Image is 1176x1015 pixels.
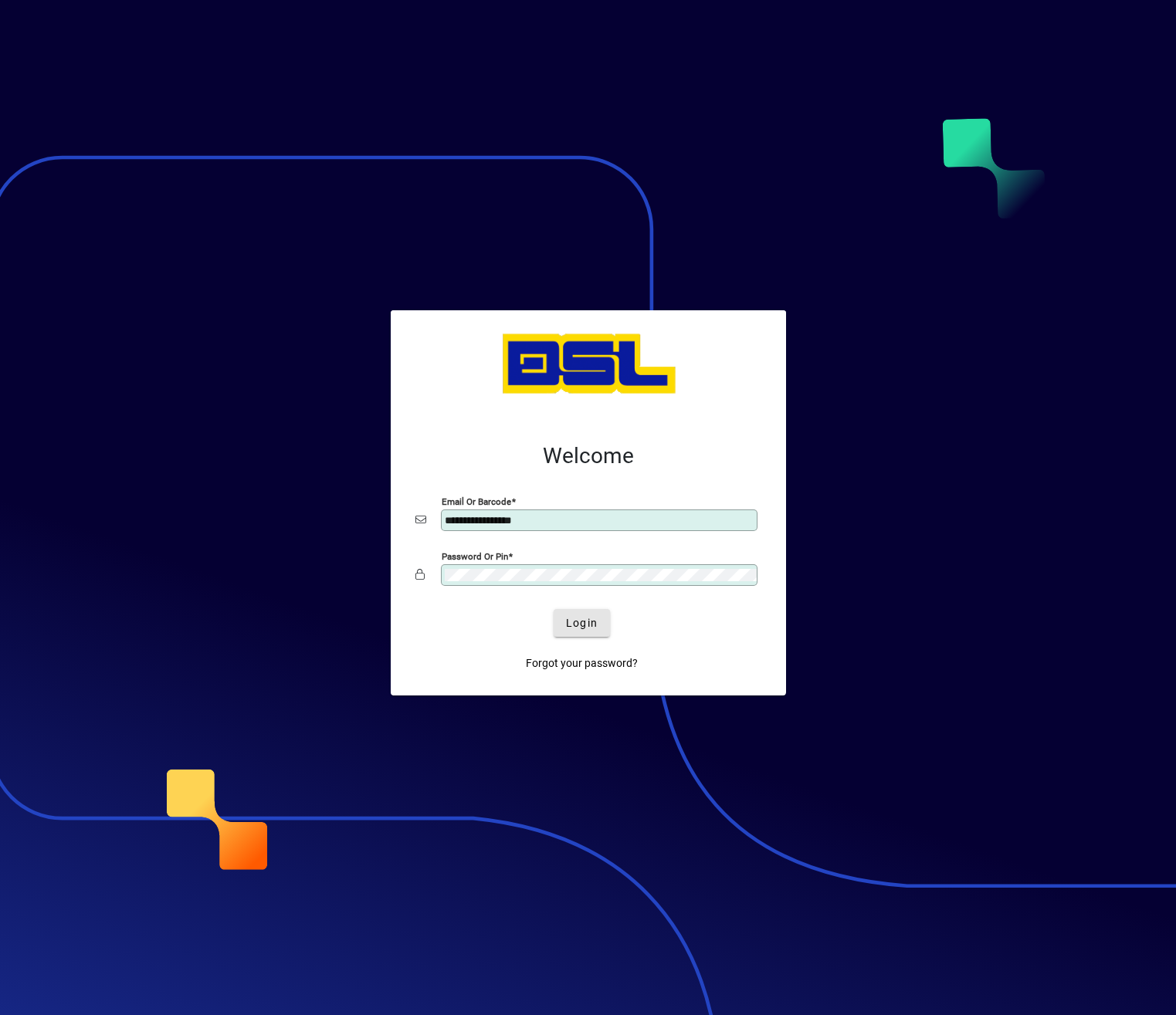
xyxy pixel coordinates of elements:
[415,443,761,469] h2: Welcome
[566,615,598,631] span: Login
[526,655,638,672] span: Forgot your password?
[520,649,644,677] a: Forgot your password?
[442,496,511,507] mat-label: Email or Barcode
[554,609,610,637] button: Login
[442,551,508,562] mat-label: Password or Pin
